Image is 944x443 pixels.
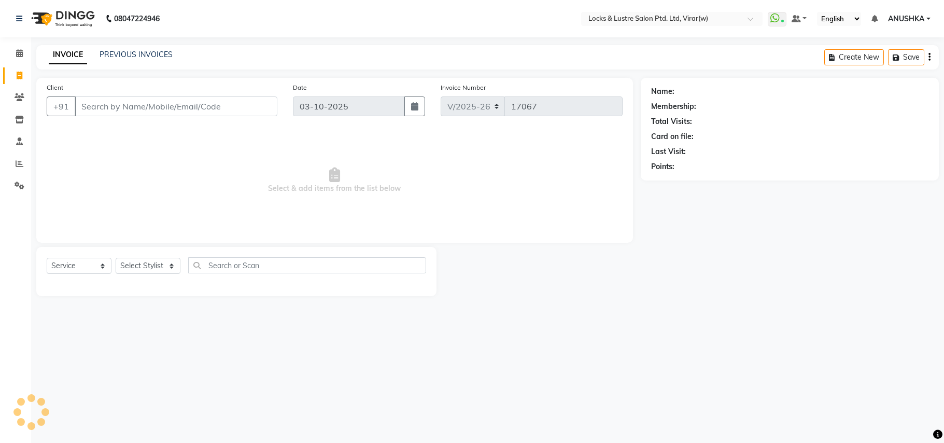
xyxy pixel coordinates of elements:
label: Client [47,83,63,92]
div: Name: [651,86,674,97]
div: Membership: [651,101,696,112]
div: Card on file: [651,131,694,142]
button: +91 [47,96,76,116]
a: INVOICE [49,46,87,64]
b: 08047224946 [114,4,160,33]
input: Search by Name/Mobile/Email/Code [75,96,277,116]
img: logo [26,4,97,33]
div: Points: [651,161,674,172]
a: PREVIOUS INVOICES [100,50,173,59]
div: Total Visits: [651,116,692,127]
button: Create New [824,49,884,65]
button: Save [888,49,924,65]
span: Select & add items from the list below [47,129,623,232]
label: Invoice Number [441,83,486,92]
input: Search or Scan [188,257,426,273]
div: Last Visit: [651,146,686,157]
span: ANUSHKA [888,13,924,24]
label: Date [293,83,307,92]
